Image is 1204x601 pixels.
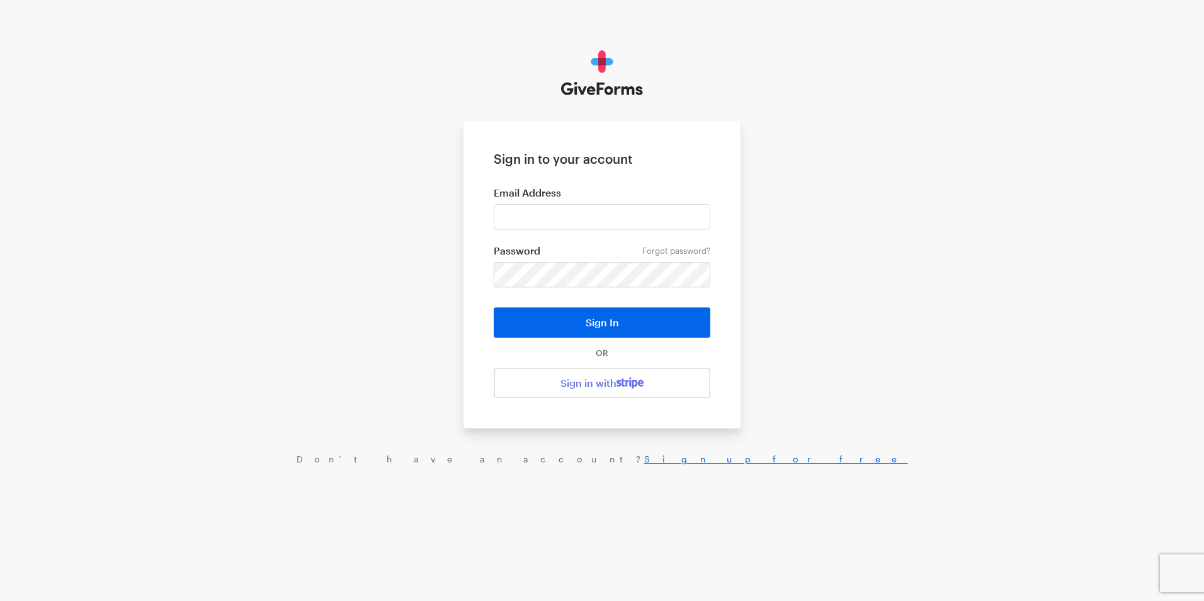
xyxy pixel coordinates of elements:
a: Forgot password? [642,246,710,256]
label: Password [494,244,710,257]
label: Email Address [494,186,710,199]
a: Sign in with [494,368,710,398]
a: Sign up for free [644,454,908,464]
button: Sign In [494,307,710,338]
h1: Sign in to your account [494,151,710,166]
span: OR [593,348,611,358]
div: Don’t have an account? [13,454,1191,465]
img: GiveForms [561,50,644,96]
img: stripe-07469f1003232ad58a8838275b02f7af1ac9ba95304e10fa954b414cd571f63b.svg [616,377,644,389]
